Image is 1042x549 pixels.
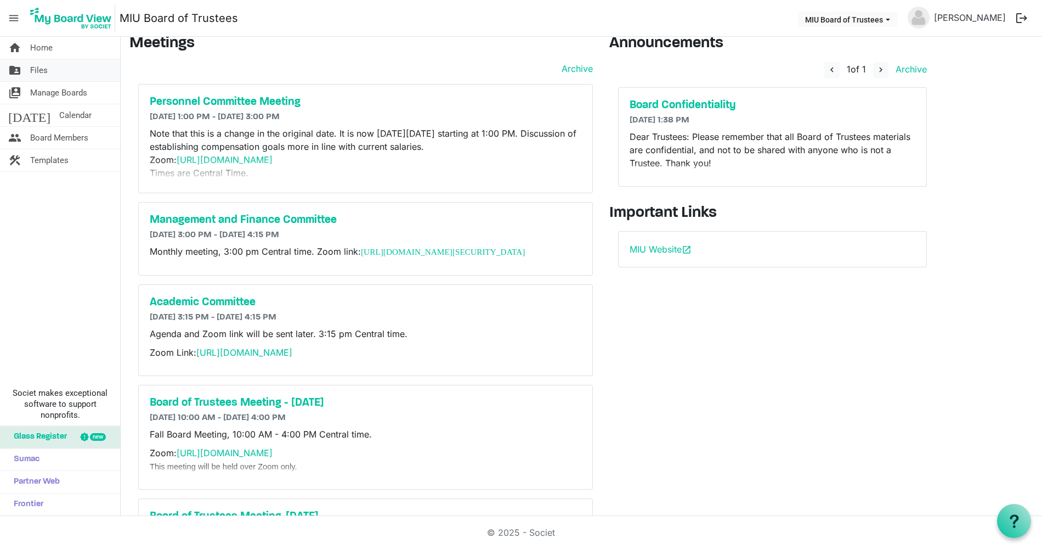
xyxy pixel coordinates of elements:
[361,247,525,256] a: [URL][DOMAIN_NAME][SECURITY_DATA]
[150,327,581,340] p: Agenda and Zoom link will be sent later. 3:15 pm Central time.
[847,64,851,75] span: 1
[5,388,115,421] span: Societ makes exceptional software to support nonprofits.
[150,112,581,122] h6: [DATE] 1:00 PM - [DATE] 3:00 PM
[177,447,273,458] a: [URL][DOMAIN_NAME]
[8,37,21,59] span: home
[1010,7,1033,30] button: logout
[824,62,840,79] button: navigate_before
[120,7,238,29] a: MIU Board of Trustees
[150,413,581,423] h6: [DATE] 10:00 AM - [DATE] 4:00 PM
[930,7,1010,29] a: [PERSON_NAME]
[30,37,53,59] span: Home
[150,214,581,227] a: Management and Finance Committee
[150,462,297,471] span: This meeting will be held over Zoom only.
[150,347,292,358] span: Zoom Link:
[150,428,581,441] p: Fall Board Meeting, 10:00 AM - 4:00 PM Central time.
[891,64,927,75] a: Archive
[876,65,886,75] span: navigate_next
[8,82,21,104] span: switch_account
[27,4,115,32] img: My Board View Logo
[150,296,581,309] a: Academic Committee
[847,64,866,75] span: of 1
[3,8,24,29] span: menu
[487,527,555,538] a: © 2025 - Societ
[630,116,689,125] span: [DATE] 1:38 PM
[30,127,88,149] span: Board Members
[150,312,581,323] h6: [DATE] 3:15 PM - [DATE] 4:15 PM
[30,59,48,81] span: Files
[630,244,692,255] a: MIU Websiteopen_in_new
[177,154,273,165] a: [URL][DOMAIN_NAME]
[129,35,593,53] h3: Meetings
[8,471,60,493] span: Partner Web
[682,245,692,255] span: open_in_new
[630,130,915,170] p: Dear Trustees: Please remember that all Board of Trustees materials are confidential, and not to ...
[59,104,92,126] span: Calendar
[150,127,581,219] p: Note that this is a change in the original date. It is now [DATE][DATE] starting at 1:00 PM. Disc...
[908,7,930,29] img: no-profile-picture.svg
[196,347,292,358] a: [URL][DOMAIN_NAME]
[557,62,593,75] a: Archive
[873,62,888,79] button: navigate_next
[630,99,915,112] a: Board Confidentiality
[30,149,69,171] span: Templates
[150,245,581,259] p: Monthly meeting, 3:00 pm Central time. Zoom link:
[827,65,837,75] span: navigate_before
[8,59,21,81] span: folder_shared
[8,127,21,149] span: people
[8,104,50,126] span: [DATE]
[150,154,275,178] span: Zoom: Times are Central Time.
[609,204,936,223] h3: Important Links
[609,35,936,53] h3: Announcements
[8,149,21,171] span: construction
[8,426,67,448] span: Glass Register
[150,96,581,109] a: Personnel Committee Meeting
[798,12,897,27] button: MIU Board of Trustees dropdownbutton
[8,449,39,470] span: Sumac
[150,230,581,240] h6: [DATE] 3:00 PM - [DATE] 4:15 PM
[8,494,43,516] span: Frontier
[90,433,106,441] div: new
[27,4,120,32] a: My Board View Logo
[150,510,581,523] a: Board of Trustees Meeting-[DATE]
[150,396,581,410] a: Board of Trustees Meeting - [DATE]
[150,446,581,473] p: Zoom:
[30,82,87,104] span: Manage Boards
